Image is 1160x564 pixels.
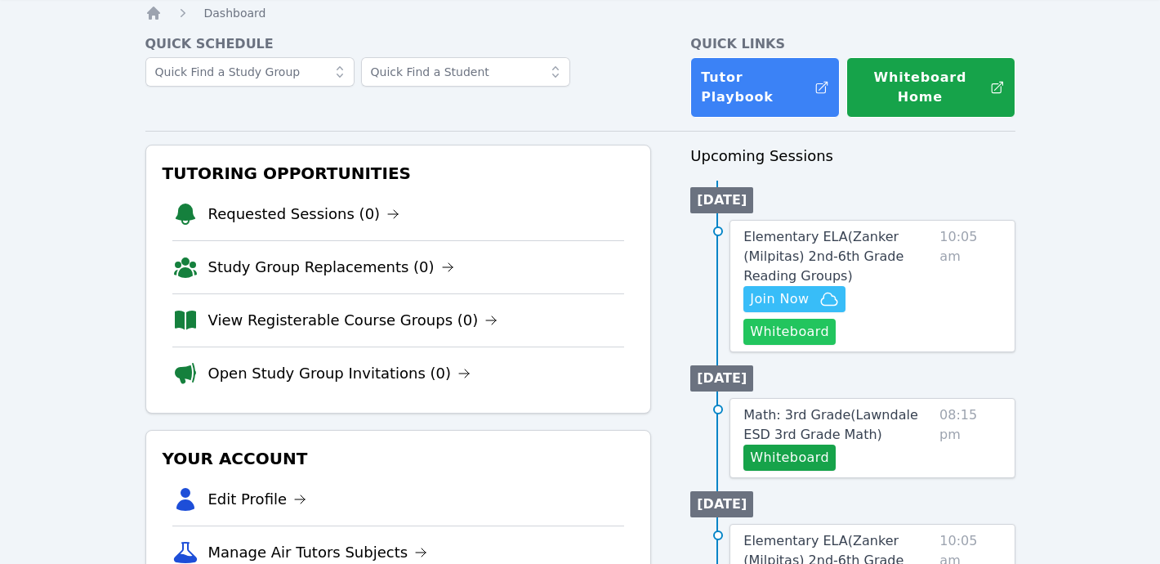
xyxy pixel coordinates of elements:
[208,362,471,385] a: Open Study Group Invitations (0)
[208,309,498,332] a: View Registerable Course Groups (0)
[159,159,638,188] h3: Tutoring Opportunities
[361,57,570,87] input: Quick Find a Student
[690,365,753,392] li: [DATE]
[939,405,1001,471] span: 08:15 pm
[159,444,638,473] h3: Your Account
[208,488,307,511] a: Edit Profile
[690,491,753,517] li: [DATE]
[743,405,933,445] a: Math: 3rd Grade(Lawndale ESD 3rd Grade Math)
[743,319,836,345] button: Whiteboard
[939,227,1001,345] span: 10:05 am
[750,289,809,309] span: Join Now
[743,227,933,286] a: Elementary ELA(Zanker (Milpitas) 2nd-6th Grade Reading Groups)
[145,34,652,54] h4: Quick Schedule
[690,34,1015,54] h4: Quick Links
[743,407,917,442] span: Math: 3rd Grade ( Lawndale ESD 3rd Grade Math )
[145,57,355,87] input: Quick Find a Study Group
[743,445,836,471] button: Whiteboard
[846,57,1015,118] button: Whiteboard Home
[690,187,753,213] li: [DATE]
[145,5,1015,21] nav: Breadcrumb
[690,145,1015,168] h3: Upcoming Sessions
[743,286,845,312] button: Join Now
[208,203,400,226] a: Requested Sessions (0)
[204,5,266,21] a: Dashboard
[208,256,454,279] a: Study Group Replacements (0)
[743,229,903,284] span: Elementary ELA ( Zanker (Milpitas) 2nd-6th Grade Reading Groups )
[208,541,428,564] a: Manage Air Tutors Subjects
[204,7,266,20] span: Dashboard
[690,57,840,118] a: Tutor Playbook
